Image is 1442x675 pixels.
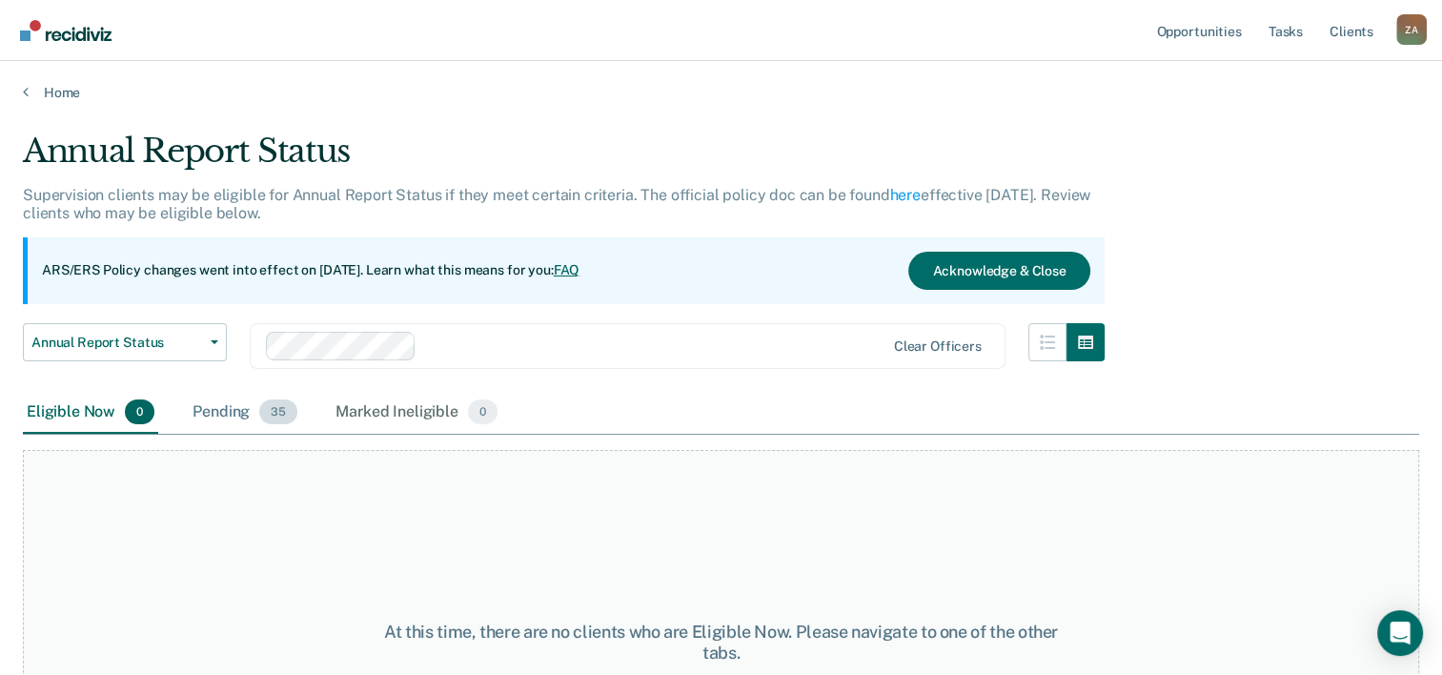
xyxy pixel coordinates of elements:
div: Eligible Now0 [23,392,158,434]
span: 35 [259,399,297,424]
span: Annual Report Status [31,335,203,351]
button: Profile dropdown button [1396,14,1427,45]
span: 0 [125,399,154,424]
div: Clear officers [894,338,982,355]
a: here [890,186,921,204]
div: Open Intercom Messenger [1377,610,1423,656]
a: FAQ [554,262,580,277]
button: Acknowledge & Close [908,252,1089,290]
div: Marked Ineligible0 [332,392,501,434]
div: Z A [1396,14,1427,45]
div: Pending35 [189,392,301,434]
span: 0 [468,399,498,424]
button: Annual Report Status [23,323,227,361]
div: At this time, there are no clients who are Eligible Now. Please navigate to one of the other tabs. [373,622,1070,663]
a: Home [23,84,1419,101]
div: Annual Report Status [23,132,1105,186]
p: ARS/ERS Policy changes went into effect on [DATE]. Learn what this means for you: [42,261,579,280]
img: Recidiviz [20,20,112,41]
p: Supervision clients may be eligible for Annual Report Status if they meet certain criteria. The o... [23,186,1090,222]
